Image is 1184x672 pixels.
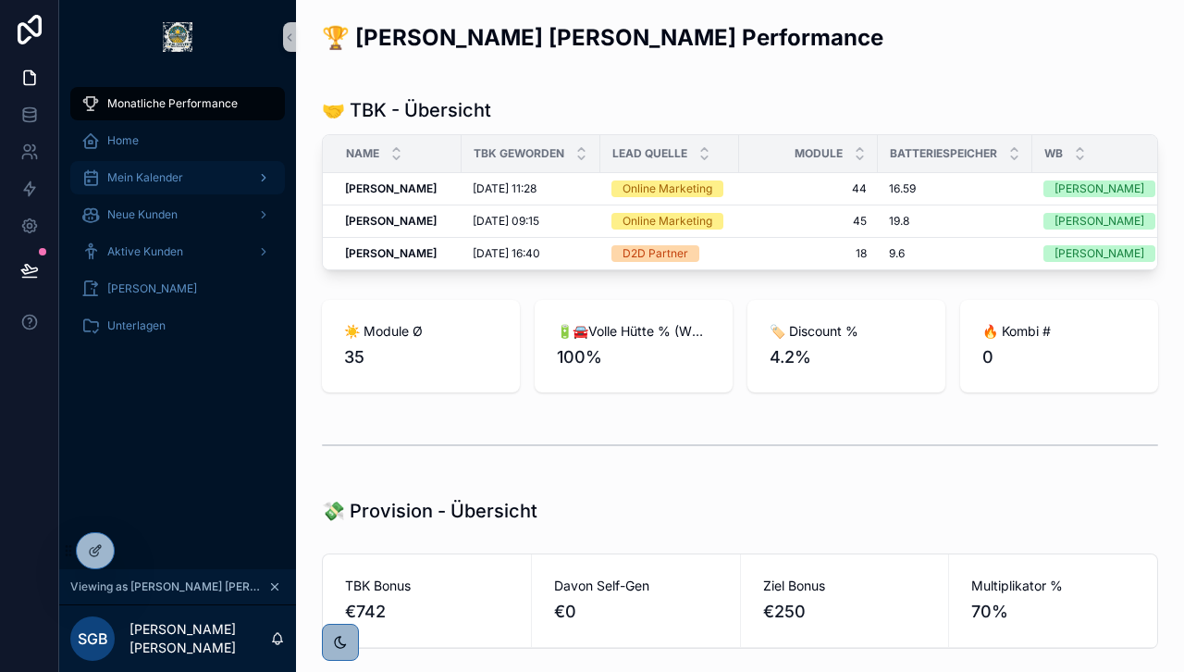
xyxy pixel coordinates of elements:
h1: 💸 Provision - Übersicht [322,498,537,524]
span: TBK geworden [474,146,564,161]
span: Home [107,133,139,148]
div: [PERSON_NAME] [1054,180,1144,197]
span: SGB [78,628,108,650]
span: Lead Quelle [612,146,687,161]
span: 16.59 [889,181,916,196]
span: Multiplikator % [971,577,1135,595]
div: D2D Partner [623,245,688,262]
span: ☀️ Module Ø [344,322,498,341]
span: 9.6 [889,246,905,261]
span: WB [1044,146,1063,161]
a: Neue Kunden [70,198,285,231]
span: 100% [557,344,710,370]
div: scrollable content [59,74,296,367]
span: Unterlagen [107,318,166,333]
span: 35 [344,344,498,370]
span: 0 [982,344,1136,370]
img: App logo [163,22,192,52]
a: Home [70,124,285,157]
span: Name [346,146,379,161]
span: 🔥 Kombi # [982,322,1136,341]
span: [DATE] 09:15 [473,214,539,229]
span: 18 [750,246,867,261]
span: €0 [554,599,718,625]
a: Mein Kalender [70,161,285,194]
p: [PERSON_NAME] [PERSON_NAME] [129,620,270,657]
span: Monatliche Performance [107,96,238,111]
span: €250 [763,599,927,625]
span: Mein Kalender [107,170,183,185]
a: Monatliche Performance [70,87,285,120]
div: [PERSON_NAME] [1054,213,1144,230]
span: Viewing as [PERSON_NAME] [PERSON_NAME] [70,579,265,594]
a: [PERSON_NAME] [70,272,285,305]
h2: 🏆 [PERSON_NAME] [PERSON_NAME] Performance [322,22,883,53]
span: €742 [345,599,509,625]
a: Aktive Kunden [70,235,285,268]
span: 19.8 [889,214,909,229]
span: 70% [971,599,1135,625]
span: Batteriespeicher [890,146,997,161]
div: Online Marketing [623,213,712,230]
span: Module [795,146,843,161]
span: [DATE] 11:28 [473,181,536,196]
span: 45 [750,214,867,229]
a: Unterlagen [70,309,285,342]
span: [PERSON_NAME] [107,281,197,296]
span: 🔋🚘Volle Hütte % (WB + NSL) [557,322,710,341]
span: Davon Self-Gen [554,577,718,595]
strong: [PERSON_NAME] [345,214,437,228]
span: Neue Kunden [107,207,178,222]
span: Ziel Bonus [763,577,927,595]
span: 44 [750,181,867,196]
strong: [PERSON_NAME] [345,181,437,195]
span: Aktive Kunden [107,244,183,259]
span: [DATE] 16:40 [473,246,540,261]
span: 4.2% [770,344,923,370]
div: Online Marketing [623,180,712,197]
h1: 🤝 TBK - Übersicht [322,97,491,123]
span: TBK Bonus [345,577,509,595]
strong: [PERSON_NAME] [345,246,437,260]
span: 🏷️ Discount % [770,322,923,341]
div: [PERSON_NAME] [1054,245,1144,262]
